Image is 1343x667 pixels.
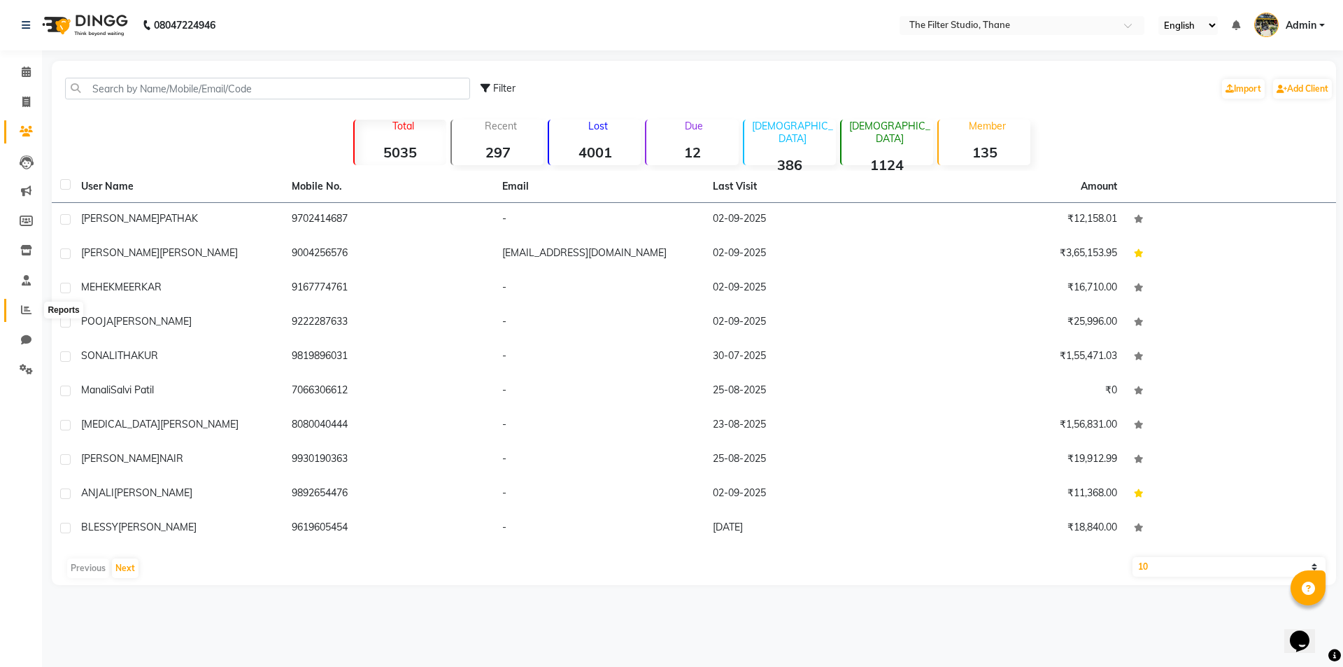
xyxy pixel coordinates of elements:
[1273,79,1332,99] a: Add Client
[1072,171,1125,202] th: Amount
[549,143,641,161] strong: 4001
[494,512,704,546] td: -
[750,120,836,145] p: [DEMOGRAPHIC_DATA]
[112,559,138,578] button: Next
[704,237,915,272] td: 02-09-2025
[494,203,704,237] td: -
[81,212,159,225] span: [PERSON_NAME]
[160,418,239,430] span: [PERSON_NAME]
[159,452,183,465] span: NAIR
[283,306,494,340] td: 9222287633
[1286,18,1316,33] span: Admin
[915,374,1125,409] td: ₹0
[81,521,118,533] span: BLESSY
[704,340,915,374] td: 30-07-2025
[704,409,915,443] td: 23-08-2025
[65,78,470,99] input: Search by Name/Mobile/Email/Code
[939,143,1030,161] strong: 135
[81,384,111,396] span: Manali
[704,443,915,477] td: 25-08-2025
[555,120,641,132] p: Lost
[847,120,933,145] p: [DEMOGRAPHIC_DATA]
[915,237,1125,272] td: ₹3,65,153.95
[646,143,738,161] strong: 12
[355,143,446,161] strong: 5035
[704,512,915,546] td: [DATE]
[494,237,704,272] td: [EMAIL_ADDRESS][DOMAIN_NAME]
[81,452,159,465] span: [PERSON_NAME]
[1284,611,1329,653] iframe: chat widget
[81,349,118,362] span: SONALI
[283,374,494,409] td: 7066306612
[283,477,494,512] td: 9892654476
[115,281,162,293] span: MEERKAR
[159,212,198,225] span: PATHAK
[494,409,704,443] td: -
[44,302,83,318] div: Reports
[81,418,160,430] span: [MEDICAL_DATA]
[841,156,933,174] strong: 1124
[494,306,704,340] td: -
[704,374,915,409] td: 25-08-2025
[704,477,915,512] td: 02-09-2025
[915,340,1125,374] td: ₹1,55,471.03
[73,171,283,203] th: User Name
[494,477,704,512] td: -
[81,281,115,293] span: MEHEK
[744,156,836,174] strong: 386
[915,512,1125,546] td: ₹18,840.00
[118,349,158,362] span: THAKUR
[494,171,704,203] th: Email
[283,340,494,374] td: 9819896031
[81,246,159,259] span: [PERSON_NAME]
[283,512,494,546] td: 9619605454
[704,171,915,203] th: Last Visit
[118,521,197,533] span: [PERSON_NAME]
[704,306,915,340] td: 02-09-2025
[111,384,154,396] span: Salvi Patil
[704,203,915,237] td: 02-09-2025
[113,315,192,328] span: [PERSON_NAME]
[915,272,1125,306] td: ₹16,710.00
[114,486,192,499] span: [PERSON_NAME]
[360,120,446,132] p: Total
[494,340,704,374] td: -
[944,120,1030,132] p: Member
[81,315,113,328] span: POOJA
[154,6,215,45] b: 08047224946
[915,443,1125,477] td: ₹19,912.99
[494,374,704,409] td: -
[494,443,704,477] td: -
[1254,13,1279,37] img: Admin
[283,443,494,477] td: 9930190363
[283,272,494,306] td: 9167774761
[457,120,543,132] p: Recent
[283,237,494,272] td: 9004256576
[915,203,1125,237] td: ₹12,158.01
[36,6,132,45] img: logo
[493,82,516,94] span: Filter
[283,409,494,443] td: 8080040444
[915,409,1125,443] td: ₹1,56,831.00
[452,143,543,161] strong: 297
[159,246,238,259] span: [PERSON_NAME]
[1222,79,1265,99] a: Import
[283,203,494,237] td: 9702414687
[704,272,915,306] td: 02-09-2025
[915,306,1125,340] td: ₹25,996.00
[81,486,114,499] span: ANJALI
[915,477,1125,512] td: ₹11,368.00
[283,171,494,203] th: Mobile No.
[494,272,704,306] td: -
[649,120,738,132] p: Due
